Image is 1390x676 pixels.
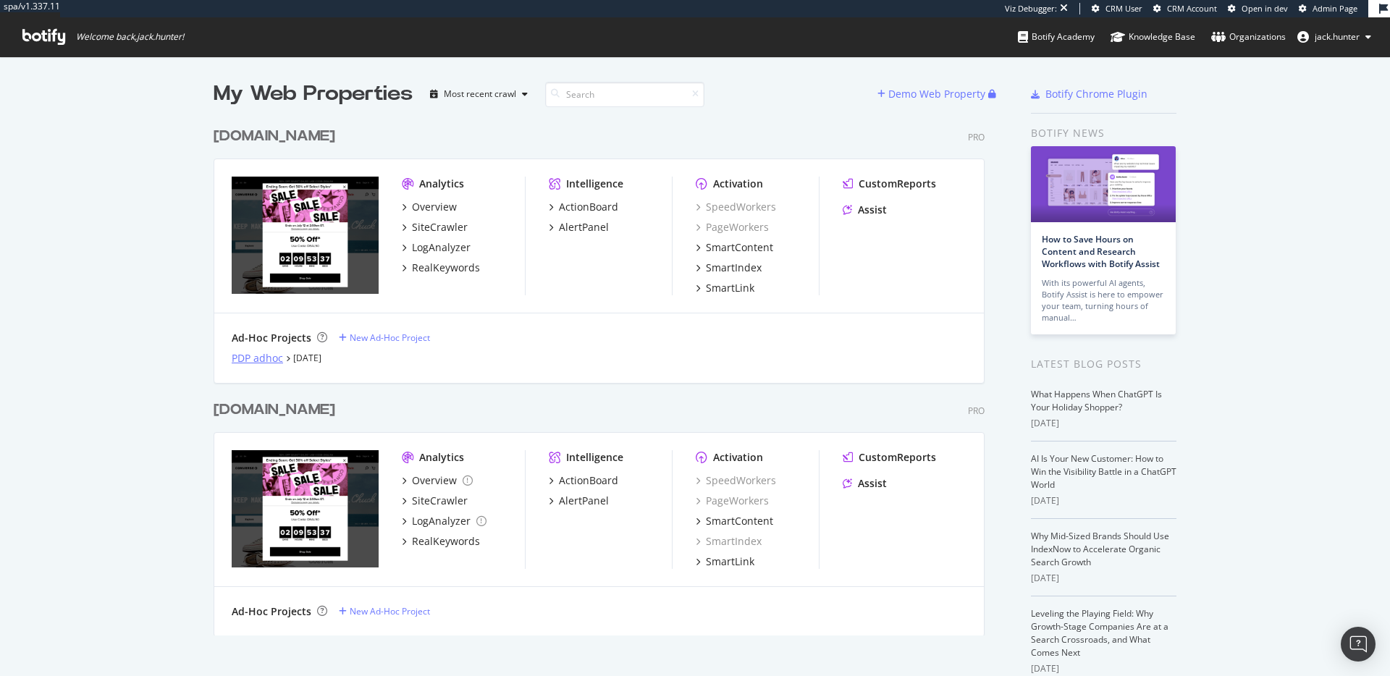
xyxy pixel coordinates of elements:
div: ActionBoard [559,473,618,488]
span: CRM User [1105,3,1142,14]
div: RealKeywords [412,261,480,275]
div: Demo Web Property [888,87,985,101]
a: SmartContent [696,240,773,255]
a: CRM Account [1153,3,1217,14]
a: Overview [402,473,473,488]
a: Organizations [1211,17,1286,56]
a: SmartContent [696,514,773,528]
div: [DATE] [1031,572,1176,585]
div: AlertPanel [559,220,609,235]
div: With its powerful AI agents, Botify Assist is here to empower your team, turning hours of manual… [1042,277,1165,324]
a: New Ad-Hoc Project [339,605,430,617]
a: PageWorkers [696,494,769,508]
a: [DOMAIN_NAME] [214,126,341,147]
div: ActionBoard [559,200,618,214]
div: SmartContent [706,240,773,255]
a: What Happens When ChatGPT Is Your Holiday Shopper? [1031,388,1162,413]
div: SmartContent [706,514,773,528]
div: LogAnalyzer [412,514,471,528]
div: Overview [412,473,457,488]
a: Open in dev [1228,3,1288,14]
div: [DOMAIN_NAME] [214,126,335,147]
span: Welcome back, jack.hunter ! [76,31,184,43]
div: Ad-Hoc Projects [232,331,311,345]
a: RealKeywords [402,261,480,275]
img: conversedataimport.com [232,450,379,567]
a: Why Mid-Sized Brands Should Use IndexNow to Accelerate Organic Search Growth [1031,530,1169,568]
a: New Ad-Hoc Project [339,331,430,344]
a: How to Save Hours on Content and Research Workflows with Botify Assist [1042,233,1160,270]
div: New Ad-Hoc Project [350,331,430,344]
a: CustomReports [843,177,936,191]
a: SmartIndex [696,261,762,275]
a: AlertPanel [549,494,609,508]
div: [DATE] [1031,662,1176,675]
div: Botify Academy [1018,30,1095,44]
div: Most recent crawl [444,90,516,98]
a: LogAnalyzer [402,514,486,528]
a: PDP adhoc [232,351,283,366]
div: SmartLink [706,554,754,569]
div: CustomReports [859,177,936,191]
a: AI Is Your New Customer: How to Win the Visibility Battle in a ChatGPT World [1031,452,1176,491]
a: Knowledge Base [1111,17,1195,56]
div: RealKeywords [412,534,480,549]
a: CustomReports [843,450,936,465]
span: jack.hunter [1315,30,1360,43]
a: SpeedWorkers [696,473,776,488]
a: AlertPanel [549,220,609,235]
a: RealKeywords [402,534,480,549]
div: Analytics [419,177,464,191]
a: CRM User [1092,3,1142,14]
a: PageWorkers [696,220,769,235]
a: SmartIndex [696,534,762,549]
a: [DOMAIN_NAME] [214,400,341,421]
a: Leveling the Playing Field: Why Growth-Stage Companies Are at a Search Crossroads, and What Comes... [1031,607,1168,659]
div: SiteCrawler [412,220,468,235]
div: Pro [968,405,985,417]
a: [DATE] [293,352,321,364]
a: SpeedWorkers [696,200,776,214]
a: Demo Web Property [877,88,988,100]
img: www.converse.com [232,177,379,294]
a: SmartLink [696,554,754,569]
input: Search [545,82,704,107]
a: Admin Page [1299,3,1357,14]
div: New Ad-Hoc Project [350,605,430,617]
button: jack.hunter [1286,25,1383,48]
img: How to Save Hours on Content and Research Workflows with Botify Assist [1031,146,1176,222]
a: Assist [843,203,887,217]
button: Demo Web Property [877,83,988,106]
div: Organizations [1211,30,1286,44]
a: LogAnalyzer [402,240,471,255]
div: Intelligence [566,177,623,191]
div: Analytics [419,450,464,465]
a: Overview [402,200,457,214]
div: LogAnalyzer [412,240,471,255]
div: Assist [858,476,887,491]
a: Botify Academy [1018,17,1095,56]
a: ActionBoard [549,200,618,214]
div: SiteCrawler [412,494,468,508]
div: My Web Properties [214,80,413,109]
div: AlertPanel [559,494,609,508]
a: SiteCrawler [402,494,468,508]
div: Botify Chrome Plugin [1045,87,1147,101]
div: Activation [713,177,763,191]
div: Intelligence [566,450,623,465]
div: Knowledge Base [1111,30,1195,44]
div: Ad-Hoc Projects [232,604,311,619]
div: Assist [858,203,887,217]
div: grid [214,109,996,635]
div: Overview [412,200,457,214]
button: Most recent crawl [424,83,534,106]
span: CRM Account [1167,3,1217,14]
span: Admin Page [1313,3,1357,14]
div: Viz Debugger: [1005,3,1057,14]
